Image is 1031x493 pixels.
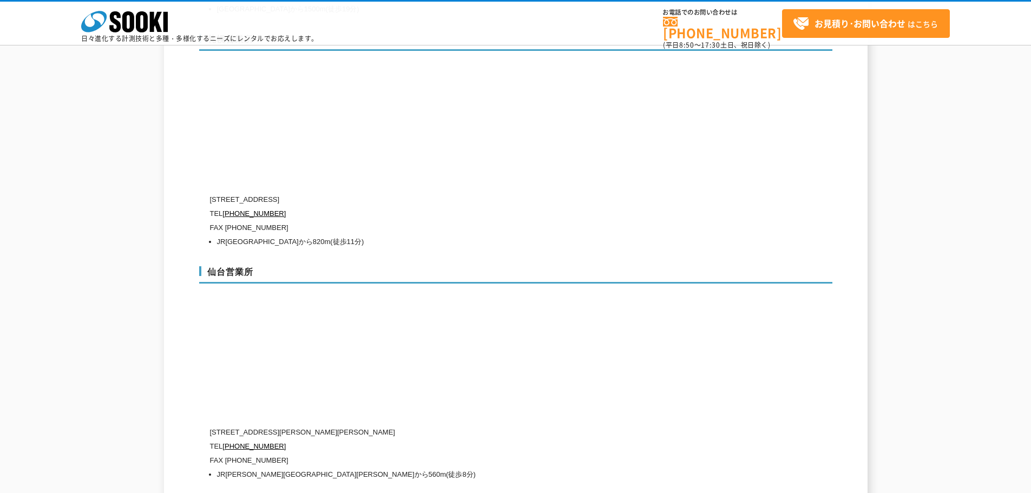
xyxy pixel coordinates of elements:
span: はこちら [793,16,938,32]
span: お電話でのお問い合わせは [663,9,782,16]
span: 17:30 [701,40,720,50]
a: [PHONE_NUMBER] [222,442,286,450]
p: [STREET_ADDRESS] [210,193,730,207]
li: JR[GEOGRAPHIC_DATA]から820m(徒歩11分) [217,235,730,249]
a: お見積り･お問い合わせはこちら [782,9,950,38]
a: [PHONE_NUMBER] [663,17,782,39]
a: [PHONE_NUMBER] [222,209,286,218]
p: TEL [210,439,730,453]
strong: お見積り･お問い合わせ [815,17,905,30]
li: JR[PERSON_NAME][GEOGRAPHIC_DATA][PERSON_NAME]から560m(徒歩8分) [217,468,730,482]
span: 8:50 [679,40,694,50]
p: [STREET_ADDRESS][PERSON_NAME][PERSON_NAME] [210,425,730,439]
p: FAX [PHONE_NUMBER] [210,453,730,468]
p: TEL [210,207,730,221]
h3: 仙台営業所 [199,266,832,284]
p: FAX [PHONE_NUMBER] [210,221,730,235]
span: (平日 ～ 土日、祝日除く) [663,40,770,50]
p: 日々進化する計測技術と多種・多様化するニーズにレンタルでお応えします。 [81,35,318,42]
